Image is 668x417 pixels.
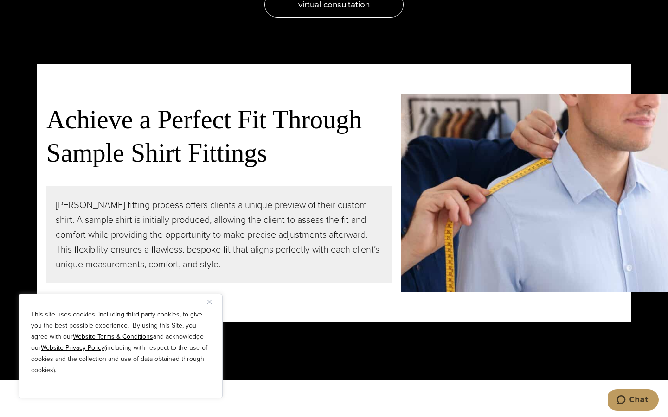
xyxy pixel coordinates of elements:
button: Close [207,296,218,307]
h3: Achieve a Perfect Fit Through Sample Shirt Fittings [46,103,392,170]
img: Close [207,300,212,304]
a: Website Terms & Conditions [73,332,153,341]
p: [PERSON_NAME] fitting process offers clients a unique preview of their custom shirt. A sample shi... [56,197,382,272]
iframe: Opens a widget where you can chat to one of our agents [608,389,659,412]
a: Website Privacy Policy [41,343,104,353]
p: This site uses cookies, including third party cookies, to give you the best possible experience. ... [31,309,210,376]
